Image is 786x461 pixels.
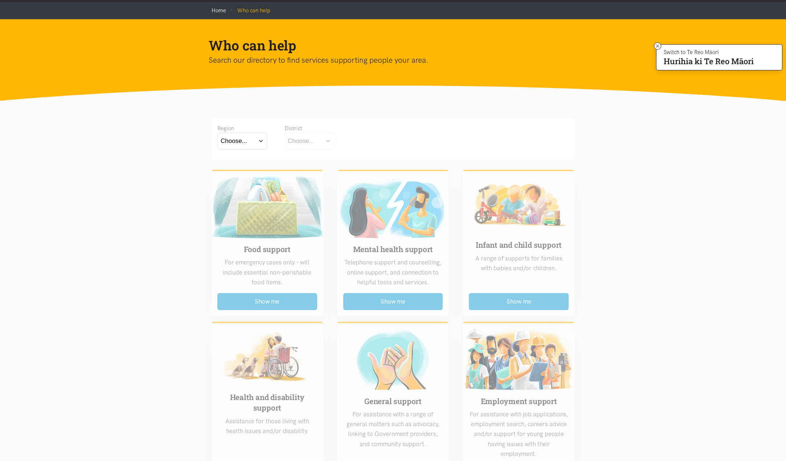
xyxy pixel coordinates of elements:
[212,7,226,14] a: Home
[221,136,247,146] div: Choose...
[226,6,270,15] li: Who can help
[217,124,267,133] div: Region
[217,133,267,149] button: Choose...
[284,133,334,149] button: Choose...
[664,50,754,54] p: Switch to Te Reo Māori
[209,37,566,54] h1: Who can help
[664,58,754,65] p: Hurihia ki Te Reo Māori
[288,136,314,146] div: Choose...
[209,54,566,66] p: Search our directory to find services supporting people your area.
[284,124,334,133] div: District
